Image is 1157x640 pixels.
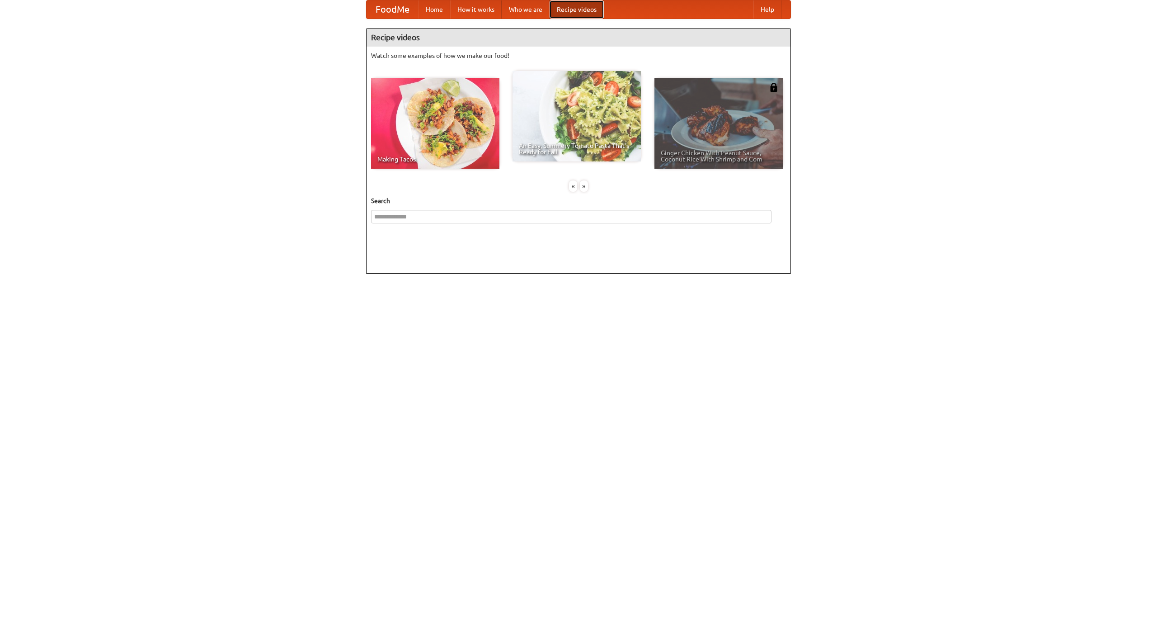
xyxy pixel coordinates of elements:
h4: Recipe videos [367,28,790,47]
p: Watch some examples of how we make our food! [371,51,786,60]
a: How it works [450,0,502,19]
a: Help [753,0,781,19]
img: 483408.png [769,83,778,92]
h5: Search [371,196,786,205]
a: Making Tacos [371,78,499,169]
a: Who we are [502,0,550,19]
span: An Easy, Summery Tomato Pasta That's Ready for Fall [519,142,635,155]
a: Recipe videos [550,0,604,19]
div: » [580,180,588,192]
a: FoodMe [367,0,419,19]
a: Home [419,0,450,19]
div: « [569,180,577,192]
a: An Easy, Summery Tomato Pasta That's Ready for Fall [513,71,641,161]
span: Making Tacos [377,156,493,162]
